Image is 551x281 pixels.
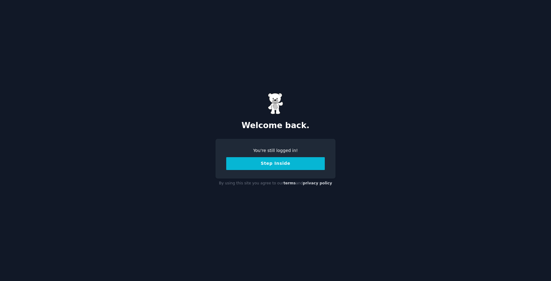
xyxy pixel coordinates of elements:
div: By using this site you agree to our and [216,179,335,188]
div: You're still logged in! [226,147,325,154]
img: Gummy Bear [268,93,283,114]
h2: Welcome back. [216,121,335,131]
a: terms [283,181,296,185]
a: Step Inside [226,161,325,166]
button: Step Inside [226,157,325,170]
a: privacy policy [303,181,332,185]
